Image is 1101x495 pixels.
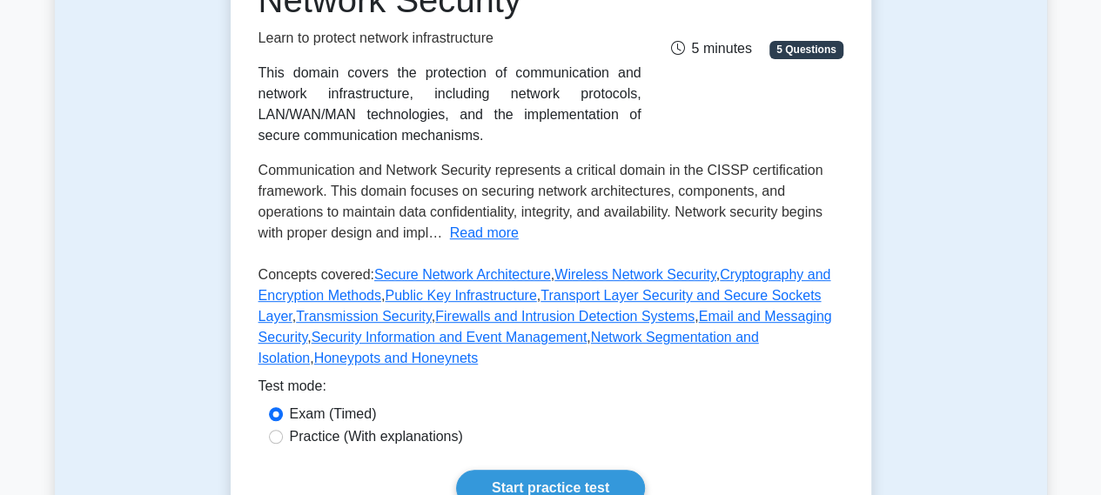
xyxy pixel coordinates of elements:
[258,28,641,49] p: Learn to protect network infrastructure
[385,288,536,303] a: Public Key Infrastructure
[258,63,641,146] div: This domain covers the protection of communication and network infrastructure, including network ...
[258,376,843,404] div: Test mode:
[296,309,432,324] a: Transmission Security
[314,351,479,365] a: Honeypots and Honeynets
[312,330,587,344] a: Security Information and Event Management
[374,267,551,282] a: Secure Network Architecture
[290,426,463,447] label: Practice (With explanations)
[290,404,377,425] label: Exam (Timed)
[554,267,716,282] a: Wireless Network Security
[435,309,695,324] a: Firewalls and Intrusion Detection Systems
[258,163,823,240] span: Communication and Network Security represents a critical domain in the CISSP certification framew...
[670,41,751,56] span: 5 minutes
[258,264,843,376] p: Concepts covered: , , , , , , , , , ,
[769,41,843,58] span: 5 Questions
[450,223,519,244] button: Read more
